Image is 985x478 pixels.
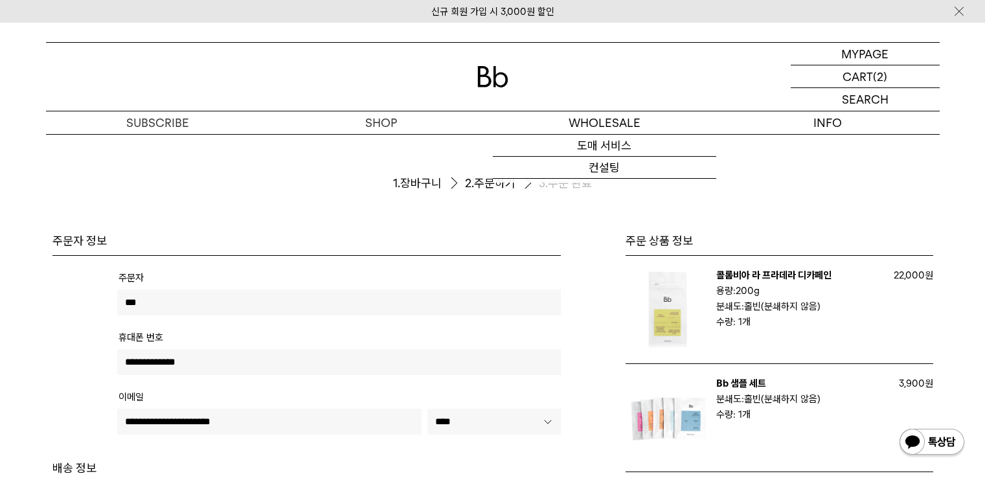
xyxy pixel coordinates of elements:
span: 휴대폰 번호 [119,332,163,343]
span: 3. [539,176,548,191]
a: 컨설팅 [493,157,716,179]
p: 수량: 1개 [716,407,881,422]
p: SEARCH [842,88,889,111]
p: WHOLESALE [493,111,716,134]
li: 주문 완료 [539,176,592,191]
p: 수량: 1개 [716,314,881,330]
img: 카카오톡 채널 1:1 채팅 버튼 [898,427,966,459]
p: 용량: [716,283,875,299]
p: INFO [716,111,940,134]
img: 로고 [477,66,508,87]
b: 홀빈(분쇄하지 않음) [744,393,821,405]
a: Bb 샘플 세트 [716,378,766,389]
li: 주문하기 [465,173,539,194]
p: 분쇄도: [716,299,875,314]
img: Bb 샘플 세트 [626,376,710,460]
p: MYPAGE [841,43,889,65]
p: 3,900원 [881,376,933,391]
a: SHOP [269,111,493,134]
li: 장바구니 [393,173,465,194]
h4: 배송 정보 [52,461,561,476]
span: 1. [393,176,400,191]
p: 22,000원 [881,267,933,283]
a: 콜롬비아 라 프라데라 디카페인 [716,269,832,281]
a: 신규 회원 가입 시 3,000원 할인 [431,6,554,17]
span: 주문자 [119,272,144,284]
a: CART (2) [791,65,940,88]
span: 2. [465,176,474,191]
b: 200g [736,285,760,297]
h4: 주문자 정보 [52,233,561,249]
span: 이메일 [119,391,144,403]
a: MYPAGE [791,43,940,65]
p: 분쇄도: [716,391,875,407]
a: SUBSCRIBE [46,111,269,134]
b: 홀빈(분쇄하지 않음) [744,301,821,312]
h3: 주문 상품 정보 [626,233,933,249]
img: 콜롬비아 라 프라데라 디카페인 [626,267,710,352]
a: 오피스 커피구독 [493,179,716,201]
a: 도매 서비스 [493,135,716,157]
p: CART [843,65,873,87]
p: (2) [873,65,887,87]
